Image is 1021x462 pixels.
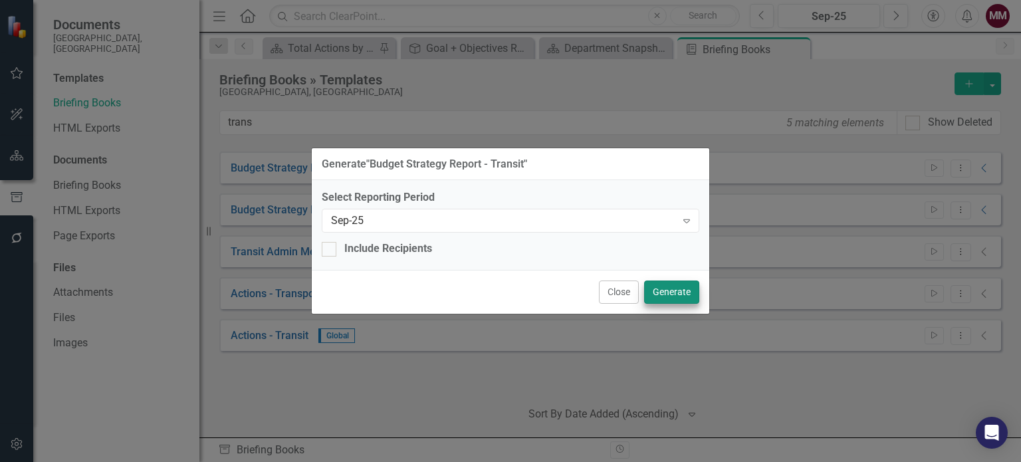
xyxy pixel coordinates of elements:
label: Select Reporting Period [322,190,699,205]
div: Open Intercom Messenger [976,417,1008,449]
button: Close [599,281,639,304]
div: Sep-25 [331,213,676,229]
button: Generate [644,281,699,304]
div: Generate " Budget Strategy Report - Transit " [322,158,527,170]
div: Include Recipients [344,241,432,257]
